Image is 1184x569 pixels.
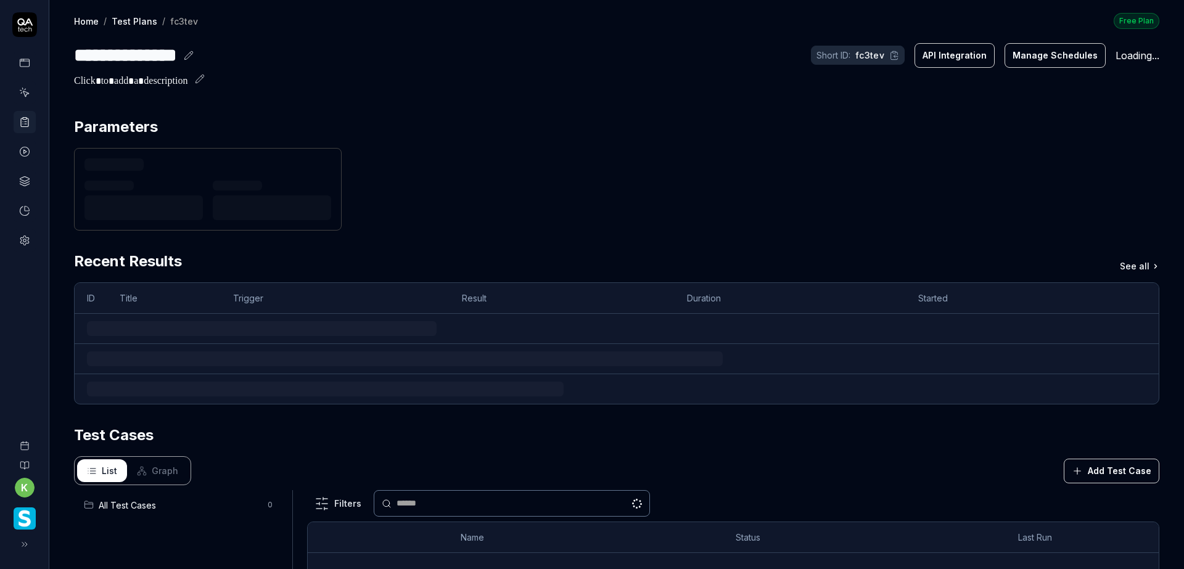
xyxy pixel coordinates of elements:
a: Home [74,15,99,27]
th: Status [723,522,1006,553]
span: All Test Cases [99,499,260,512]
h2: Parameters [74,116,158,138]
span: List [102,464,117,477]
div: / [104,15,107,27]
span: fc3tev [855,49,884,62]
button: Add Test Case [1064,459,1159,483]
a: Test Plans [112,15,157,27]
a: Free Plan [1114,12,1159,29]
button: List [77,459,127,482]
div: / [162,15,165,27]
div: fc3tev [170,15,198,27]
div: Loading... [1116,48,1159,63]
button: Smartlinx Logo [5,497,44,532]
button: API Integration [915,43,995,68]
button: Graph [127,459,188,482]
span: Graph [152,464,178,477]
th: Trigger [221,283,450,314]
span: 0 [263,497,277,512]
a: Book a call with us [5,431,44,451]
a: Documentation [5,451,44,470]
div: Free Plan [1114,13,1159,29]
th: Result [450,283,675,314]
button: k [15,478,35,497]
th: Title [107,283,221,314]
th: ID [75,283,107,314]
a: See all [1120,260,1159,272]
th: Duration [675,283,906,314]
img: Smartlinx Logo [14,507,36,530]
th: Name [448,522,723,553]
button: Manage Schedules [1005,43,1106,68]
h2: Recent Results [74,250,182,272]
button: Filters [307,491,369,516]
th: Started [906,283,1134,314]
span: Short ID: [816,49,850,62]
th: Last Run [1006,522,1134,553]
h2: Test Cases [74,424,154,446]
